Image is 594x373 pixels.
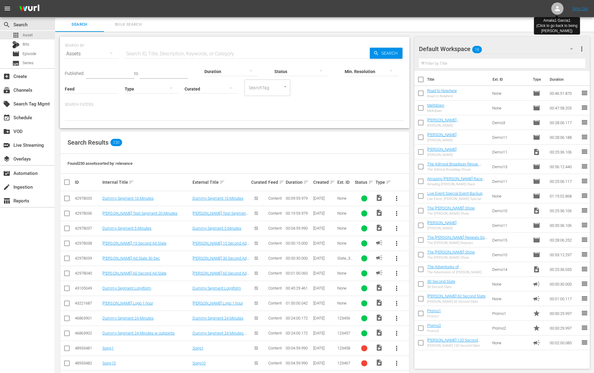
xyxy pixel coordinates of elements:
div: None [337,211,353,216]
a: Song1 [102,346,113,350]
span: Search [59,21,100,28]
span: Promo [533,324,540,332]
span: 123456 [337,316,350,320]
div: [DATE] [313,196,335,201]
span: Channels [3,87,10,94]
div: None [337,286,353,290]
td: 00:25:36.106 [547,145,581,159]
a: [PERSON_NAME] Logo 1 hour [192,301,243,305]
a: [PERSON_NAME] [427,147,457,152]
div: None [337,241,353,246]
span: Published: [65,71,84,76]
td: 00:28:06.252 [547,233,581,247]
span: Video [533,266,540,273]
span: more_vert [393,225,400,232]
div: Meltdown [427,109,444,113]
td: Demo11 [490,145,530,159]
span: 18 [472,43,482,56]
a: Song10 [102,361,116,365]
span: reorder [581,89,588,97]
span: sort [330,179,335,185]
td: Demo11 [490,218,530,233]
a: Dummy Segment 24 Minutes [192,316,243,320]
div: Type [376,179,387,186]
a: Song1 [192,346,203,350]
div: 42978037 [75,226,101,231]
span: reorder [581,207,588,214]
a: Dummy Segment Longform [102,286,151,290]
td: 00:00:29.997 [547,306,581,321]
span: sort [303,179,309,185]
span: Promo [533,310,540,317]
span: more_vert [393,330,400,337]
div: 30 Second Slate [427,285,455,289]
span: sort [386,179,391,185]
a: Dummy Segment 24 Minutes w outpoints [102,331,174,335]
div: 42978038 [75,241,101,246]
span: Ad [533,339,540,346]
span: more_vert [393,285,400,292]
td: 00:46:51.870 [547,86,581,101]
span: Overlays [3,155,10,163]
a: [PERSON_NAME] 60 Second Ad Slate [192,271,249,280]
div: Promo2 [427,329,441,333]
div: [DATE] [313,301,335,305]
div: ID [75,180,101,185]
span: Create [3,73,10,80]
span: Episode [533,163,540,170]
div: The [PERSON_NAME] Show [427,256,475,260]
a: Dummy Segment 5 Minutes [102,226,151,231]
span: Search [3,21,10,28]
span: reorder [581,104,588,111]
div: 42978035 [75,196,101,201]
span: sort [219,179,225,185]
div: 00:24:00.172 [286,316,311,320]
span: Video [376,329,383,336]
div: The [PERSON_NAME] Repeats [427,241,487,245]
div: Created [313,179,335,186]
div: [DATE] [313,316,335,320]
td: 00:35:36.106 [547,218,581,233]
span: Episode [533,134,540,141]
td: 00:01:00.117 [547,291,581,306]
span: reorder [581,280,588,287]
button: more_vert [389,206,404,221]
span: reorder [581,148,588,155]
td: Promo2 [490,321,530,335]
td: 00:28:06.188 [547,130,581,145]
th: Type [529,71,546,88]
th: Duration [546,71,582,88]
span: Content [268,286,282,290]
span: reorder [581,163,588,170]
div: 00:04:59.990 [286,346,311,350]
td: 00:28:06.117 [547,115,581,130]
span: Reports [3,197,10,205]
div: 00:04:59.990 [286,361,311,365]
span: reorder [581,236,588,243]
a: Dummy Segment Longform [192,286,241,290]
span: to [134,71,138,76]
button: more_vert [389,236,404,251]
a: The [PERSON_NAME] Show [427,250,475,254]
span: Content [268,361,282,365]
span: AD [376,254,383,261]
button: Search [370,48,402,59]
a: 30 Second Slate [427,279,455,284]
td: Demo13 [490,159,530,174]
div: The Adventures of [PERSON_NAME] [427,270,487,274]
div: [PERSON_NAME] [427,226,457,230]
span: Video [376,359,383,366]
div: [PERSON_NAME] [427,153,457,157]
td: 00:25:36.035 [547,262,581,277]
span: Slate_30SEC [337,256,353,265]
span: reorder [581,192,588,199]
div: The Admiral Broadway Revue. [427,168,487,172]
div: 42978036 [75,211,101,216]
div: [PERSON_NAME] 120 Second Slate [427,344,487,348]
div: 43105049 [75,286,101,290]
a: Promo1 [427,308,441,313]
td: None [490,335,530,350]
div: None [337,301,353,305]
div: [DATE] [313,226,335,231]
div: 48933481 [75,346,101,350]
